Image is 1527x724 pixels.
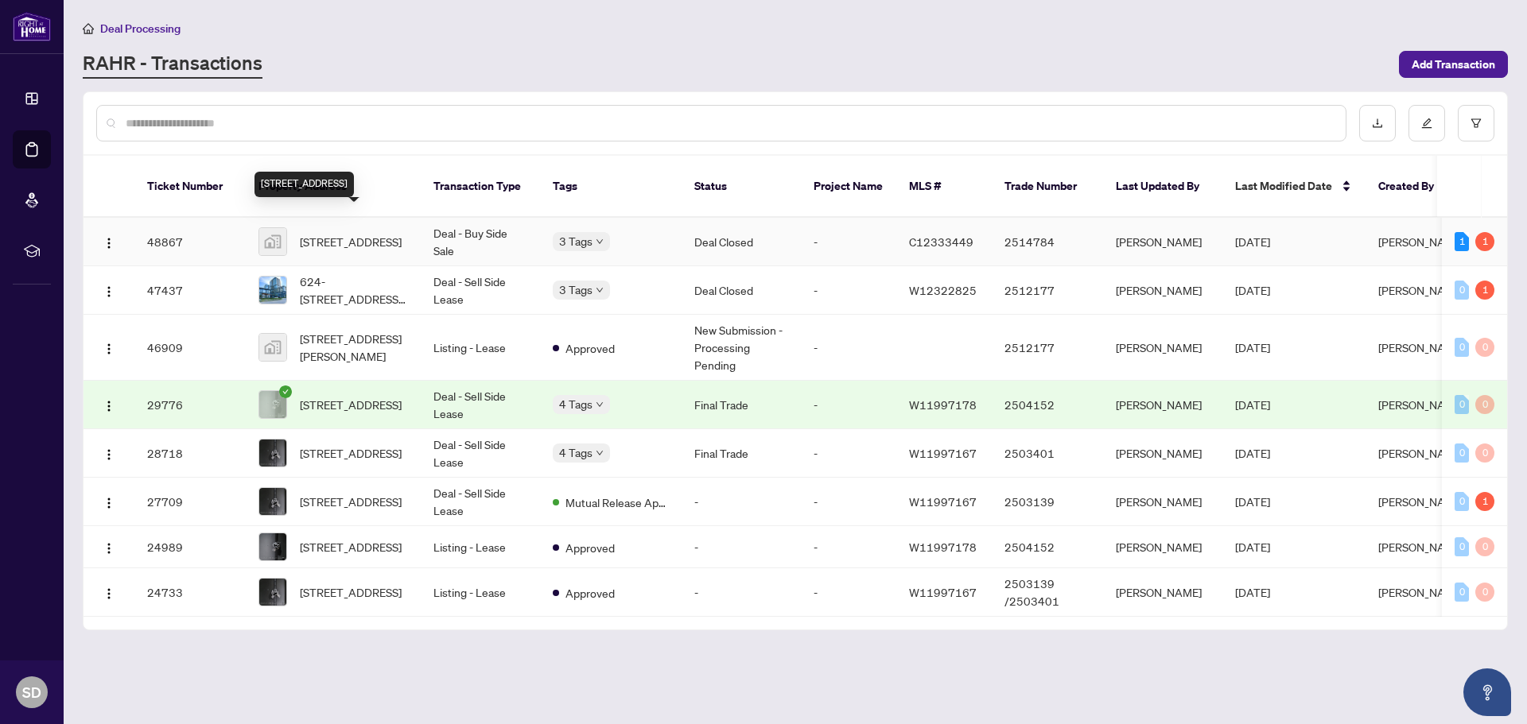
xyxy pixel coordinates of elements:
td: [PERSON_NAME] [1103,429,1222,478]
span: [DATE] [1235,446,1270,460]
td: 2512177 [992,266,1103,315]
td: Deal Closed [682,218,801,266]
span: [DATE] [1235,234,1270,249]
div: 0 [1455,281,1469,300]
span: edit [1421,118,1432,129]
td: Deal - Sell Side Lease [421,266,540,315]
button: Logo [96,335,122,360]
span: C12333449 [909,234,973,249]
span: [PERSON_NAME] [1378,234,1464,249]
td: - [801,266,896,315]
span: 3 Tags [559,281,593,299]
div: 0 [1455,537,1469,556]
td: Deal - Sell Side Lease [421,478,540,526]
img: thumbnail-img [259,228,286,255]
span: [STREET_ADDRESS] [300,538,402,556]
th: Trade Number [992,156,1103,218]
span: [STREET_ADDRESS] [300,233,402,250]
img: Logo [103,343,115,355]
td: [PERSON_NAME] [1103,478,1222,526]
div: 1 [1455,232,1469,251]
img: logo [13,12,51,41]
span: down [596,449,604,457]
td: 2504152 [992,381,1103,429]
div: 0 [1455,492,1469,511]
img: thumbnail-img [259,533,286,560]
span: [DATE] [1235,283,1270,297]
span: [STREET_ADDRESS] [300,493,402,510]
div: 1 [1475,232,1494,251]
td: Listing - Lease [421,568,540,617]
td: 48867 [134,218,246,266]
div: 0 [1455,395,1469,414]
span: [STREET_ADDRESS] [300,444,402,462]
td: 24733 [134,568,246,617]
th: Last Modified Date [1222,156,1366,218]
span: W11997167 [909,446,977,460]
div: 0 [1475,537,1494,556]
span: [PERSON_NAME] [1378,340,1464,354]
td: - [801,315,896,381]
td: 46909 [134,315,246,381]
td: Deal - Buy Side Sale [421,218,540,266]
span: [DATE] [1235,540,1270,554]
span: 624-[STREET_ADDRESS][PERSON_NAME] [300,273,408,308]
span: [STREET_ADDRESS][PERSON_NAME] [300,330,408,365]
div: [STREET_ADDRESS] [254,172,354,197]
span: 3 Tags [559,232,593,250]
span: Deal Processing [100,21,181,36]
span: 4 Tags [559,443,593,462]
td: 2503401 [992,429,1103,478]
span: home [83,23,94,34]
td: Deal - Sell Side Lease [421,429,540,478]
button: Logo [96,579,122,605]
button: Open asap [1463,668,1511,716]
img: thumbnail-img [259,579,286,606]
span: W11997167 [909,494,977,509]
button: Logo [96,440,122,466]
span: Approved [565,584,615,602]
img: thumbnail-img [259,391,286,418]
span: W11997167 [909,585,977,599]
span: W11997178 [909,397,977,412]
div: 0 [1475,583,1494,602]
span: W12322825 [909,283,977,297]
button: Logo [96,489,122,514]
img: Logo [103,400,115,412]
img: thumbnail-img [259,334,286,361]
td: Deal Closed [682,266,801,315]
td: Final Trade [682,381,801,429]
img: Logo [103,497,115,509]
td: - [801,429,896,478]
td: Deal - Sell Side Lease [421,381,540,429]
td: Final Trade [682,429,801,478]
img: Logo [103,587,115,600]
span: down [596,286,604,294]
td: 27709 [134,478,246,526]
span: [DATE] [1235,585,1270,599]
span: W11997178 [909,540,977,554]
span: Last Modified Date [1235,177,1332,195]
td: [PERSON_NAME] [1103,315,1222,381]
div: 0 [1475,338,1494,357]
span: [PERSON_NAME] [1378,283,1464,297]
td: [PERSON_NAME] [1103,381,1222,429]
th: Last Updated By [1103,156,1222,218]
span: Add Transaction [1412,52,1495,77]
td: 2503139 [992,478,1103,526]
th: MLS # [896,156,992,218]
td: 47437 [134,266,246,315]
td: - [801,381,896,429]
td: - [801,478,896,526]
button: Logo [96,392,122,417]
span: [DATE] [1235,397,1270,412]
td: [PERSON_NAME] [1103,218,1222,266]
span: [PERSON_NAME] [1378,397,1464,412]
button: Logo [96,277,122,303]
th: Tags [540,156,682,218]
th: Created By [1366,156,1461,218]
span: [PERSON_NAME] [1378,540,1464,554]
button: Logo [96,229,122,254]
img: thumbnail-img [259,488,286,515]
td: 2503139 /2503401 [992,568,1103,617]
